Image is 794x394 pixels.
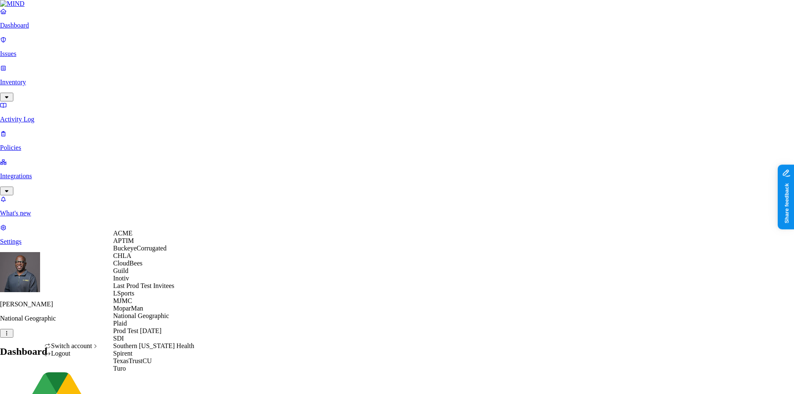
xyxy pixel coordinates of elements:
[113,275,129,282] span: Inotiv
[113,297,132,304] span: MJMC
[51,342,92,349] span: Switch account
[113,260,142,267] span: CloudBees
[113,230,132,237] span: ACME
[113,365,126,372] span: Turo
[113,252,131,259] span: CHLA
[113,245,167,252] span: BuckeyeCorrugated
[113,350,132,357] span: Spirent
[113,267,128,274] span: Guild
[113,290,134,297] span: LSports
[113,335,124,342] span: SDI
[44,350,99,357] div: Logout
[113,342,194,349] span: Southern [US_STATE] Health
[113,320,127,327] span: Plaid
[113,237,134,244] span: APTIM
[113,305,143,312] span: MoparMan
[113,357,152,364] span: TexasTrustCU
[113,327,162,334] span: Prod Test [DATE]
[113,312,169,319] span: National Geographic
[113,282,174,289] span: Last Prod Test Invitees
